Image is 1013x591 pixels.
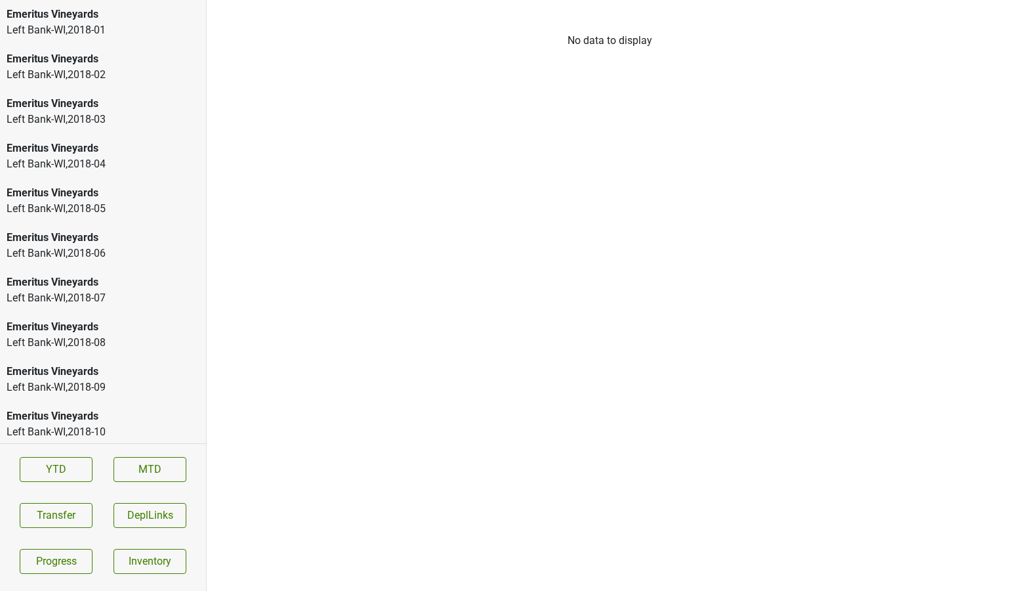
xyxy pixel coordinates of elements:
div: Left Bank-WI , 2018 - 10 [7,424,199,440]
button: DeplLinks [114,503,186,528]
div: Emeritus Vineyards [7,274,199,290]
div: Left Bank-WI , 2018 - 08 [7,335,199,351]
div: Left Bank-WI , 2018 - 03 [7,112,199,127]
div: Left Bank-WI , 2018 - 05 [7,201,199,217]
button: Transfer [20,503,93,528]
div: Emeritus Vineyards [7,96,199,112]
div: No data to display [207,33,1013,49]
div: Emeritus Vineyards [7,7,199,22]
div: Emeritus Vineyards [7,141,199,156]
div: Emeritus Vineyards [7,319,199,335]
div: Left Bank-WI , 2018 - 09 [7,380,199,395]
div: Emeritus Vineyards [7,364,199,380]
div: Left Bank-WI , 2018 - 06 [7,246,199,261]
div: Emeritus Vineyards [7,185,199,201]
div: Left Bank-WI , 2018 - 02 [7,67,199,83]
div: Emeritus Vineyards [7,408,199,424]
a: MTD [114,457,186,482]
div: Left Bank-WI , 2018 - 01 [7,22,199,38]
div: Emeritus Vineyards [7,230,199,246]
a: Inventory [114,549,186,574]
div: Left Bank-WI , 2018 - 07 [7,290,199,306]
div: Emeritus Vineyards [7,51,199,67]
a: YTD [20,457,93,482]
div: Left Bank-WI , 2018 - 04 [7,156,199,172]
a: Progress [20,549,93,574]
